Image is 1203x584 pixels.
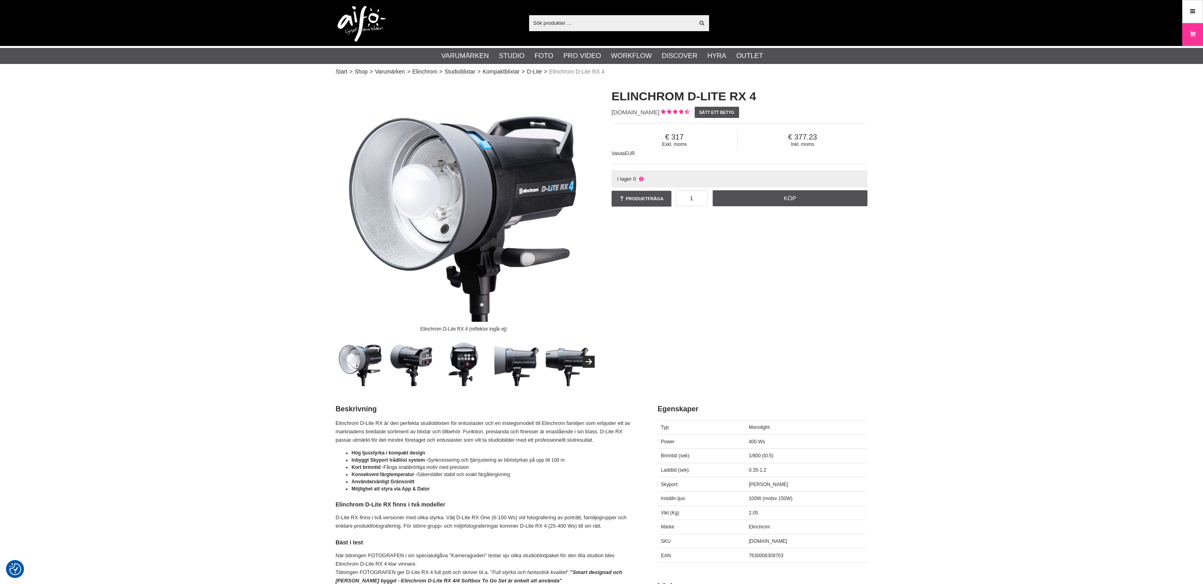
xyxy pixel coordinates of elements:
[661,453,691,458] span: Brinntid (sek):
[352,457,428,463] strong: Inbyggt Skyport trådlöst system -
[661,425,669,430] span: Typ
[611,88,867,105] h1: Elinchrom D-Lite RX 4
[661,538,671,544] span: SKU
[611,109,659,116] span: [DOMAIN_NAME]
[695,107,739,118] a: Sätt ett betyg
[336,538,637,546] h4: Bäst i test
[407,68,410,76] span: >
[483,68,520,76] a: Kompaktblixtar
[499,51,524,61] a: Studio
[442,51,489,61] a: Varumärken
[737,142,867,147] span: Inkl. moms
[439,68,442,76] span: >
[336,419,637,444] p: Elinchrom D-Lite RX är den perfekta studioblixten för entusiaster och en instegsmodell till Elinc...
[749,524,770,530] span: Elinchrom
[412,68,437,76] a: Elinchrom
[549,68,605,76] span: Elinchrom D-Lite RX 4
[662,51,697,61] a: Discover
[9,563,21,575] img: Revisit consent button
[388,338,436,386] img: D-Lite har ett stort tillbehörssortiment
[352,472,417,477] strong: Konsekvent färgtemperatur -
[749,510,758,516] span: 2.05
[414,322,513,336] div: Elinchrom D-Lite RX 4 (reflektor ingår ej)
[352,456,637,464] li: Synkronisering och fjärrjustering av blixtstyrkan på upp till 100 m
[611,51,652,61] a: Workflow
[749,439,765,444] span: 400 Ws
[352,450,425,456] strong: Hög ljusstyrka i kompakt design
[336,569,622,584] em: Smart designad och [PERSON_NAME] byggd - Elinchrom D-Lite RX 4/4 Softbox To Go Set är enkelt att ...
[611,191,671,207] a: Produktfråga
[352,471,637,478] li: Säkerställer stabil och exakt färgåtergivning
[749,467,766,473] span: 0.35-1.2
[336,404,637,414] h2: Beskrivning
[352,479,414,484] strong: Användarvänligt Gränssnitt
[336,569,622,584] strong: " "
[352,464,384,470] strong: Kort brinntid -
[617,176,632,182] span: I lager
[522,68,525,76] span: >
[336,80,592,336] img: Elinchrom D-Lite RX 4 (reflektor ingår ej)
[527,68,542,76] a: D-Lite
[375,68,405,76] a: Varumärken
[352,486,430,492] strong: Möjlighet att styra via App & Dator
[611,133,737,142] span: 317
[749,482,788,487] span: [PERSON_NAME]
[661,553,671,558] span: EAN
[338,6,386,42] img: logo.png
[350,68,353,76] span: >
[352,464,637,471] li: Fånga snabbrörliga motiv med precision
[638,176,644,182] i: Ej i lager
[583,356,595,368] button: Next
[737,133,867,142] span: 377.23
[529,17,694,29] input: Sök produkter ...
[445,68,476,76] a: Studioblixtar
[440,338,488,386] img: Elinchrom D-Lite RX 4
[611,151,625,156] span: Valuta
[633,176,636,182] span: 0
[707,51,726,61] a: Hyra
[749,453,773,458] span: 1/800 (t0.5)
[611,142,737,147] span: Exkl. moms
[736,51,763,61] a: Outlet
[657,404,867,414] h2: Egenskaper
[749,538,787,544] span: [DOMAIN_NAME]
[336,500,637,508] h4: Elinchrom D-Lite RX finns i två modeller
[661,496,686,501] span: Inställn.ljus:
[355,68,368,76] a: Shop
[661,439,675,444] span: Power
[625,151,635,156] span: EUR
[9,562,21,576] button: Samtyckesinställningar
[749,496,792,501] span: 100W (motsv 150W)
[336,338,385,386] img: Elinchrom D-Lite RX 4 (reflektor ingår ej)
[749,553,783,558] span: 7630006309703
[370,68,373,76] span: >
[534,51,553,61] a: Foto
[543,338,591,386] img: Elinchrom D-Lite RX 4 (Skytddskåpa)
[749,425,769,430] span: Monolight
[478,68,481,76] span: >
[544,68,547,76] span: >
[492,569,567,575] em: Full styrka och fantastisk kvalitet
[661,482,679,487] span: Skyport:
[713,190,868,206] a: Köp
[661,524,674,530] span: Märke
[661,510,679,516] span: Vikt (Kg)
[336,68,348,76] a: Start
[563,51,601,61] a: Pro Video
[661,467,690,473] span: Laddtid (sek):
[659,108,689,117] div: Kundbetyg: 4.50
[336,514,637,530] p: D-Lite RX finns i två versioner med olika styrka. Välj D-Lite RX One (6-100 Ws) vid fotografering...
[491,338,540,386] img: Elinchrom D-Lite RX 4 (reflektor ingår ej)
